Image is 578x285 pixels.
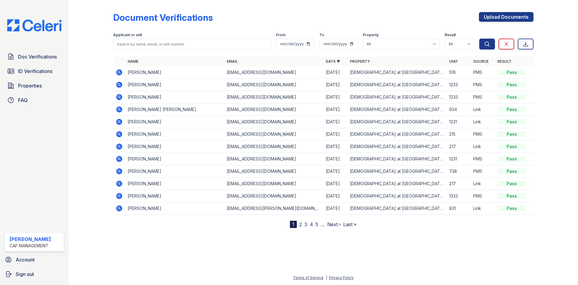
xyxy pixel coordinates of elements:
label: From [276,33,285,37]
td: 1231 [447,116,471,128]
a: Next › [327,221,341,227]
td: [PERSON_NAME] [PERSON_NAME] [125,103,224,116]
div: Pass [497,82,526,88]
td: [PERSON_NAME] [125,153,224,165]
td: [DEMOGRAPHIC_DATA] at [GEOGRAPHIC_DATA] [347,128,446,141]
div: Pass [497,131,526,137]
td: [PERSON_NAME] [125,79,224,91]
td: [EMAIL_ADDRESS][DOMAIN_NAME] [224,178,323,190]
div: | [326,275,327,280]
a: Source [473,59,489,64]
td: [EMAIL_ADDRESS][DOMAIN_NAME] [224,153,323,165]
td: [DEMOGRAPHIC_DATA] at [GEOGRAPHIC_DATA] [347,91,446,103]
td: [DATE] [323,190,347,202]
span: Account [16,256,35,263]
td: [DEMOGRAPHIC_DATA] at [GEOGRAPHIC_DATA] [347,116,446,128]
td: [DATE] [323,202,347,215]
div: Pass [497,119,526,125]
td: [DATE] [323,79,347,91]
a: Doc Verifications [5,51,64,63]
td: 217 [447,178,471,190]
a: 5 [315,221,318,227]
td: [EMAIL_ADDRESS][DOMAIN_NAME] [224,165,323,178]
td: [EMAIL_ADDRESS][DOMAIN_NAME] [224,66,323,79]
label: To [319,33,324,37]
div: Pass [497,156,526,162]
a: Unit [449,59,458,64]
td: PMS [471,165,495,178]
a: 4 [310,221,313,227]
a: Privacy Policy [329,275,354,280]
div: [PERSON_NAME] [10,236,51,243]
input: Search by name, email, or unit number [113,39,271,49]
span: Sign out [16,271,34,278]
td: [DEMOGRAPHIC_DATA] at [GEOGRAPHIC_DATA] [347,103,446,116]
a: Date ▼ [326,59,340,64]
a: ID Verifications [5,65,64,77]
td: [EMAIL_ADDRESS][PERSON_NAME][DOMAIN_NAME] [224,202,323,215]
td: [DATE] [323,165,347,178]
td: PMS [471,79,495,91]
td: [DATE] [323,91,347,103]
td: [DEMOGRAPHIC_DATA] at [GEOGRAPHIC_DATA] [347,202,446,215]
label: Property [363,33,379,37]
td: [DATE] [323,66,347,79]
td: [PERSON_NAME] [125,178,224,190]
td: 831 [447,202,471,215]
a: Sign out [2,268,66,280]
td: [DATE] [323,103,347,116]
a: Property [350,59,370,64]
td: [EMAIL_ADDRESS][DOMAIN_NAME] [224,141,323,153]
td: [DATE] [323,178,347,190]
div: Pass [497,193,526,199]
div: Document Verifications [113,12,213,23]
td: 217 [447,141,471,153]
td: [PERSON_NAME] [125,202,224,215]
a: Result [497,59,511,64]
td: [DEMOGRAPHIC_DATA] at [GEOGRAPHIC_DATA] [347,141,446,153]
td: [DATE] [323,141,347,153]
td: [DEMOGRAPHIC_DATA] at [GEOGRAPHIC_DATA] [347,178,446,190]
td: 215 [447,128,471,141]
td: [DEMOGRAPHIC_DATA] at [GEOGRAPHIC_DATA] [347,165,446,178]
td: Link [471,141,495,153]
td: [PERSON_NAME] [125,128,224,141]
div: Pass [497,69,526,75]
a: Account [2,254,66,266]
td: 1233 [447,91,471,103]
td: [EMAIL_ADDRESS][DOMAIN_NAME] [224,103,323,116]
td: [EMAIL_ADDRESS][DOMAIN_NAME] [224,116,323,128]
span: Doc Verifications [18,53,57,60]
td: [EMAIL_ADDRESS][DOMAIN_NAME] [224,128,323,141]
td: [EMAIL_ADDRESS][DOMAIN_NAME] [224,190,323,202]
td: 738 [447,165,471,178]
td: [DEMOGRAPHIC_DATA] at [GEOGRAPHIC_DATA] [347,190,446,202]
td: Link [471,202,495,215]
td: [DEMOGRAPHIC_DATA] at [GEOGRAPHIC_DATA] [347,153,446,165]
div: Pass [497,181,526,187]
label: Applicant or unit [113,33,142,37]
span: FAQ [18,97,28,104]
span: … [321,221,325,228]
td: [EMAIL_ADDRESS][DOMAIN_NAME] [224,79,323,91]
div: Pass [497,168,526,174]
td: PMS [471,128,495,141]
label: Result [445,33,456,37]
div: Pass [497,94,526,100]
a: Upload Documents [479,12,533,22]
td: [PERSON_NAME] [125,141,224,153]
div: Pass [497,144,526,150]
span: ID Verifications [18,68,52,75]
td: [PERSON_NAME] [125,190,224,202]
td: [PERSON_NAME] [125,165,224,178]
td: Link [471,103,495,116]
td: PMS [471,91,495,103]
td: [DEMOGRAPHIC_DATA] at [GEOGRAPHIC_DATA] [347,79,446,91]
div: Pass [497,205,526,211]
td: 1333 [447,190,471,202]
td: [DATE] [323,153,347,165]
td: 1231 [447,153,471,165]
a: Terms of Service [293,275,324,280]
a: 2 [299,221,302,227]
